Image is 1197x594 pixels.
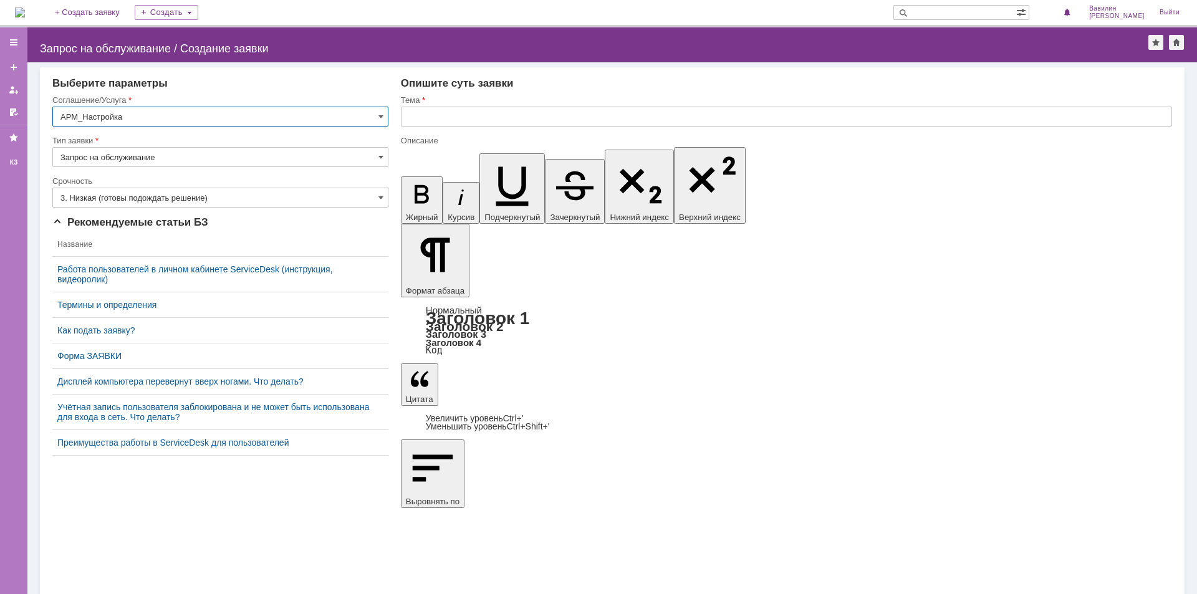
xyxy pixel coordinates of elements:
span: Верхний индекс [679,213,741,222]
a: КЗ [4,153,24,173]
div: КЗ [4,158,24,168]
span: [PERSON_NAME] [1089,12,1145,20]
button: Выровнять по [401,439,464,508]
span: Курсив [448,213,474,222]
a: Форма ЗАЯВКИ [57,351,383,361]
a: Создать заявку [4,57,24,77]
span: Зачеркнутый [550,213,600,222]
a: Дисплей компьютера перевернут вверх ногами. Что делать? [57,376,383,386]
button: Подчеркнутый [479,153,545,224]
div: Описание [401,137,1170,145]
a: Заголовок 2 [426,319,504,333]
span: Формат абзаца [406,286,464,295]
span: Выровнять по [406,497,459,506]
a: Код [426,345,443,356]
a: Как подать заявку? [57,325,383,335]
div: Соглашение/Услуга [52,96,386,104]
span: Вавилин [1089,5,1145,12]
button: Курсив [443,182,479,224]
div: Создать [135,5,198,20]
div: Формат абзаца [401,306,1172,355]
a: Перейти на домашнюю страницу [15,7,25,17]
span: Ctrl+Shift+' [507,421,550,431]
a: Нормальный [426,305,482,315]
a: Заголовок 3 [426,328,486,340]
a: Мои согласования [4,102,24,122]
a: Учётная запись пользователя заблокирована и не может быть использована для входа в сеть. Что делать? [57,402,383,422]
button: Формат абзаца [401,224,469,297]
div: Тема [401,96,1170,104]
th: Название [52,232,388,257]
div: Цитата [401,414,1172,431]
span: Рекомендуемые статьи БЗ [52,216,208,228]
span: Ctrl+' [503,413,524,423]
a: Заголовок 1 [426,309,530,328]
button: Жирный [401,176,443,224]
a: Преимущества работы в ServiceDesk для пользователей [57,438,383,448]
button: Цитата [401,363,438,406]
a: Increase [426,413,524,423]
span: Расширенный поиск [1016,6,1029,17]
a: Decrease [426,421,550,431]
span: Подчеркнутый [484,213,540,222]
div: Запрос на обслуживание / Создание заявки [40,42,1148,55]
span: Жирный [406,213,438,222]
a: Термины и определения [57,300,383,310]
div: Срочность [52,177,386,185]
button: Верхний индекс [674,147,746,224]
div: Тип заявки [52,137,386,145]
span: Цитата [406,395,433,404]
button: Зачеркнутый [545,159,605,224]
a: Работа пользователей в личном кабинете ServiceDesk (инструкция, видеоролик) [57,264,383,284]
span: Нижний индекс [610,213,669,222]
span: Выберите параметры [52,77,168,89]
img: logo [15,7,25,17]
a: Заголовок 4 [426,337,481,348]
div: Сделать домашней страницей [1169,35,1184,50]
button: Нижний индекс [605,150,674,224]
span: Опишите суть заявки [401,77,514,89]
a: Мои заявки [4,80,24,100]
div: Добавить в избранное [1148,35,1163,50]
